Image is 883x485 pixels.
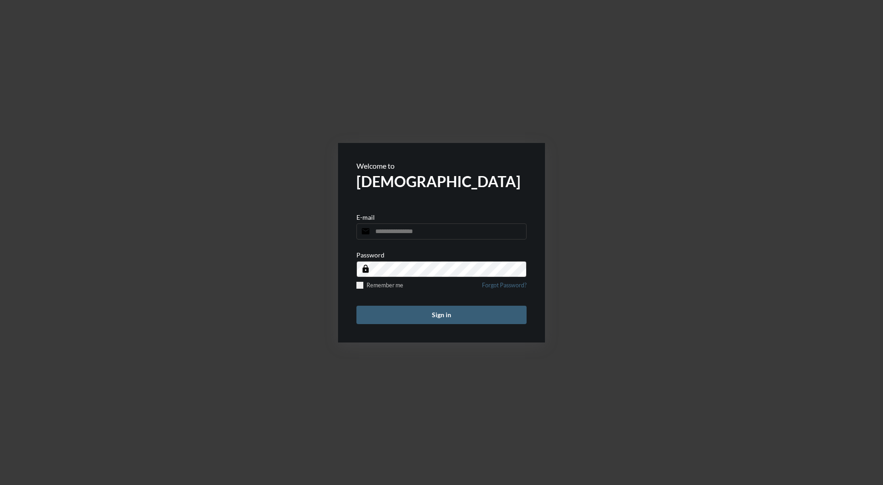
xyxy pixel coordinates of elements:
p: Password [356,251,384,259]
a: Forgot Password? [482,282,527,294]
label: Remember me [356,282,403,289]
h2: [DEMOGRAPHIC_DATA] [356,172,527,190]
button: Sign in [356,306,527,324]
p: E-mail [356,213,375,221]
p: Welcome to [356,161,527,170]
